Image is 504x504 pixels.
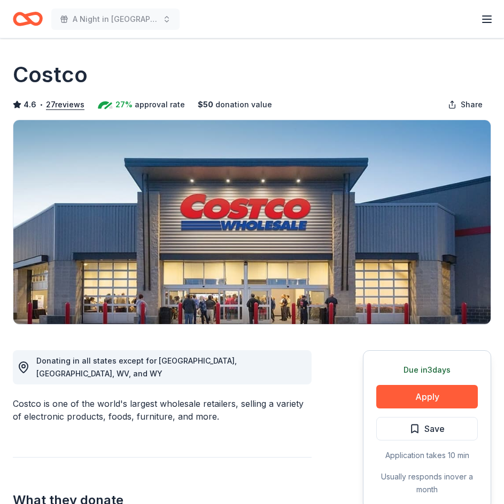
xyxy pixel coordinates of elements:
button: Save [376,417,478,440]
div: Due in 3 days [376,364,478,376]
div: Application takes 10 min [376,449,478,462]
h1: Costco [13,60,88,90]
a: Home [13,6,43,31]
button: 27reviews [46,98,84,111]
div: Usually responds in over a month [376,470,478,496]
span: Donating in all states except for [GEOGRAPHIC_DATA], [GEOGRAPHIC_DATA], WV, and WY [36,356,237,378]
span: approval rate [135,98,185,111]
div: Costco is one of the world's largest wholesale retailers, selling a variety of electronic product... [13,397,312,423]
span: • [40,100,43,109]
button: Apply [376,385,478,408]
img: Image for Costco [13,120,491,324]
span: $ 50 [198,98,213,111]
span: 4.6 [24,98,36,111]
span: A Night in [GEOGRAPHIC_DATA] - That's Amore! [73,13,158,26]
span: Save [424,422,445,436]
button: A Night in [GEOGRAPHIC_DATA] - That's Amore! [51,9,180,30]
span: Share [461,98,483,111]
button: Share [439,94,491,115]
span: 27% [115,98,133,111]
span: donation value [215,98,272,111]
